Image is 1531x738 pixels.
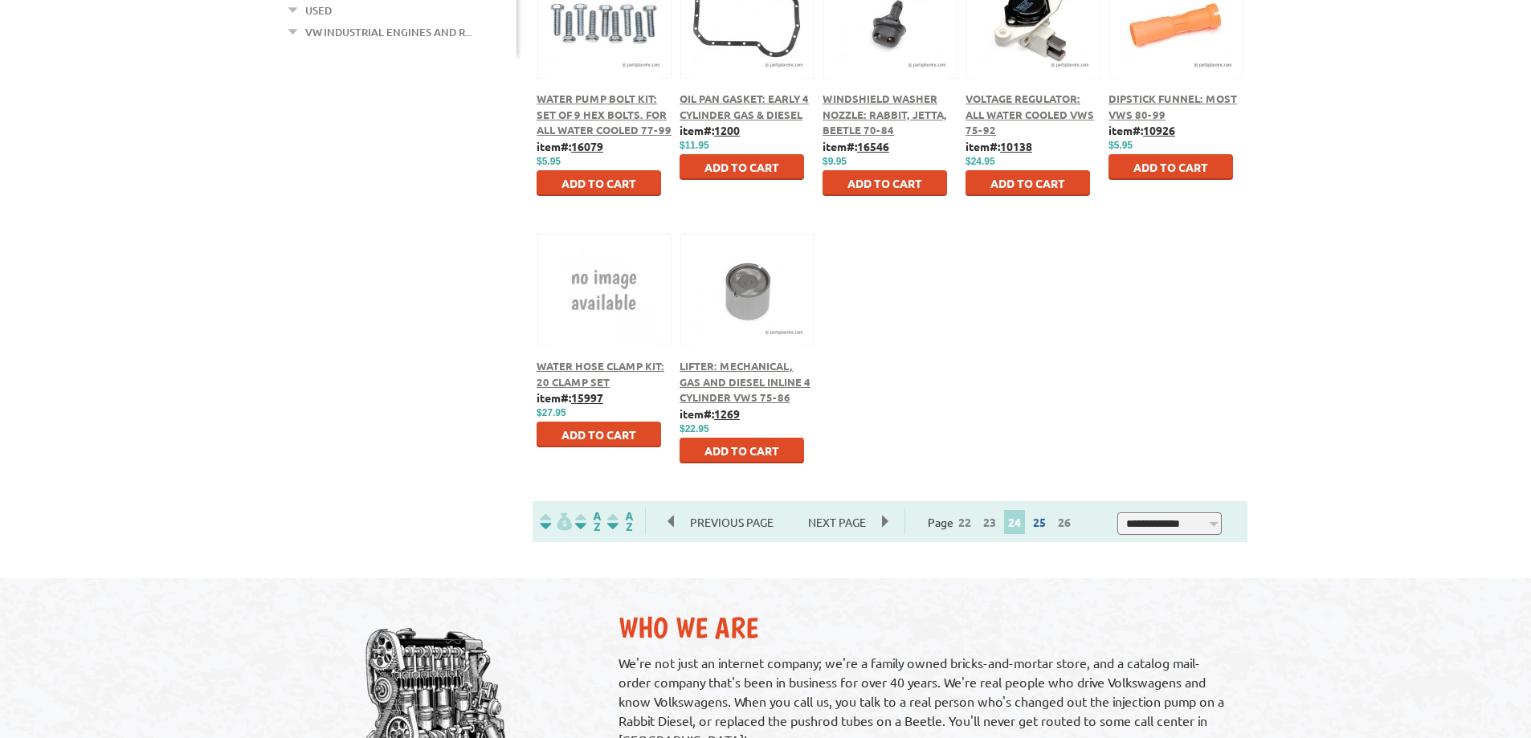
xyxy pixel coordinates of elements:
button: Add to Cart [680,154,804,180]
span: $11.95 [680,140,709,151]
b: item#: [680,123,740,137]
span: Add to Cart [847,176,922,190]
button: Add to Cart [1108,154,1233,180]
u: 1269 [714,406,740,421]
b: item#: [966,139,1032,153]
span: Next Page [792,510,882,534]
img: Sort by Sales Rank [604,512,636,531]
a: Windshield Washer Nozzle: Rabbit, Jetta, Beetle 70-84 [823,92,947,137]
div: Page [904,508,1100,535]
a: 26 [1054,515,1075,529]
a: VW Industrial Engines and R... [305,22,472,43]
span: $9.95 [823,156,847,167]
u: 16079 [571,139,603,153]
img: Sort by Headline [572,512,604,531]
a: 22 [954,515,975,529]
b: item#: [1108,123,1175,137]
a: 23 [979,515,1000,529]
span: Add to Cart [704,443,779,458]
a: Water Hose Clamp Kit: 20 Clamp Set [537,359,664,389]
span: Add to Cart [1133,160,1208,174]
span: 24 [1004,510,1025,534]
span: $22.95 [680,423,709,434]
button: Add to Cart [537,422,661,447]
button: Add to Cart [823,170,947,196]
b: item#: [537,139,603,153]
u: 15997 [571,390,603,405]
span: Add to Cart [561,427,636,442]
a: Previous Page [668,515,792,529]
span: Add to Cart [704,160,779,174]
span: $24.95 [966,156,995,167]
span: Add to Cart [990,176,1065,190]
span: $27.95 [537,407,566,418]
button: Add to Cart [966,170,1090,196]
span: $5.95 [1108,140,1133,151]
a: Voltage Regulator: All Water Cooled VWs 75-92 [966,92,1094,137]
b: item#: [823,139,889,153]
a: Water Pump Bolt Kit: Set of 9 hex bolts. For all water cooled 77-99 [537,92,672,137]
u: 10926 [1143,123,1175,137]
a: 25 [1029,515,1050,529]
u: 1200 [714,123,740,137]
h2: Who We Are [619,610,1231,645]
b: item#: [680,406,740,421]
a: Dipstick Funnel: Most VWs 80-99 [1108,92,1237,121]
span: $5.95 [537,156,561,167]
span: Previous Page [674,510,790,534]
a: Oil Pan Gasket: Early 4 Cylinder Gas & Diesel [680,92,809,121]
button: Add to Cart [537,170,661,196]
u: 16546 [857,139,889,153]
img: filterpricelow.svg [540,512,572,531]
span: Add to Cart [561,176,636,190]
a: Next Page [792,515,882,529]
b: item#: [537,390,603,405]
u: 10138 [1000,139,1032,153]
a: Lifter: Mechanical, Gas and Diesel Inline 4 cylinder VWs 75-86 [680,359,810,404]
button: Add to Cart [680,438,804,463]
